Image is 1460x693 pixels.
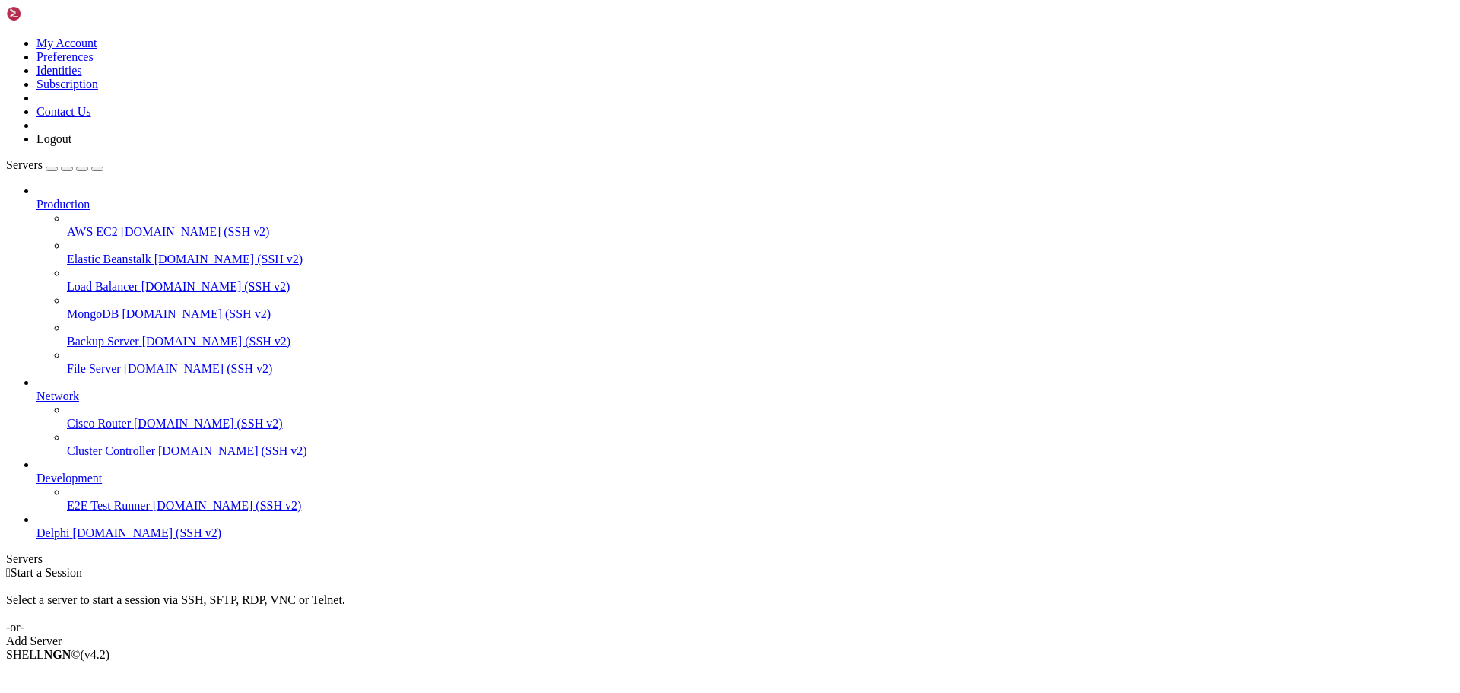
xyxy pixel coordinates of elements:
[67,294,1454,321] li: MongoDB [DOMAIN_NAME] (SSH v2)
[67,417,1454,431] a: Cisco Router [DOMAIN_NAME] (SSH v2)
[36,472,1454,485] a: Development
[67,417,131,430] span: Cisco Router
[6,158,103,171] a: Servers
[36,389,79,402] span: Network
[67,253,151,265] span: Elastic Beanstalk
[36,132,71,145] a: Logout
[67,499,150,512] span: E2E Test Runner
[124,362,273,375] span: [DOMAIN_NAME] (SSH v2)
[67,444,155,457] span: Cluster Controller
[67,266,1454,294] li: Load Balancer [DOMAIN_NAME] (SSH v2)
[158,444,307,457] span: [DOMAIN_NAME] (SSH v2)
[67,403,1454,431] li: Cisco Router [DOMAIN_NAME] (SSH v2)
[36,64,82,77] a: Identities
[67,307,1454,321] a: MongoDB [DOMAIN_NAME] (SSH v2)
[36,376,1454,458] li: Network
[6,6,94,21] img: Shellngn
[67,444,1454,458] a: Cluster Controller [DOMAIN_NAME] (SSH v2)
[67,280,1454,294] a: Load Balancer [DOMAIN_NAME] (SSH v2)
[6,648,109,661] span: SHELL ©
[67,253,1454,266] a: Elastic Beanstalk [DOMAIN_NAME] (SSH v2)
[44,648,71,661] b: NGN
[67,431,1454,458] li: Cluster Controller [DOMAIN_NAME] (SSH v2)
[122,307,271,320] span: [DOMAIN_NAME] (SSH v2)
[121,225,270,238] span: [DOMAIN_NAME] (SSH v2)
[67,362,1454,376] a: File Server [DOMAIN_NAME] (SSH v2)
[36,78,98,91] a: Subscription
[142,335,291,348] span: [DOMAIN_NAME] (SSH v2)
[81,648,110,661] span: 4.2.0
[36,198,90,211] span: Production
[141,280,290,293] span: [DOMAIN_NAME] (SSH v2)
[36,389,1454,403] a: Network
[36,472,102,485] span: Development
[6,634,1454,648] div: Add Server
[67,348,1454,376] li: File Server [DOMAIN_NAME] (SSH v2)
[67,321,1454,348] li: Backup Server [DOMAIN_NAME] (SSH v2)
[6,580,1454,634] div: Select a server to start a session via SSH, SFTP, RDP, VNC or Telnet. -or-
[11,566,82,579] span: Start a Session
[36,184,1454,376] li: Production
[67,362,121,375] span: File Server
[73,526,222,539] span: [DOMAIN_NAME] (SSH v2)
[36,526,70,539] span: Delphi
[36,526,1454,540] a: Delphi [DOMAIN_NAME] (SSH v2)
[67,335,139,348] span: Backup Server
[36,513,1454,540] li: Delphi [DOMAIN_NAME] (SSH v2)
[36,105,91,118] a: Contact Us
[67,211,1454,239] li: AWS EC2 [DOMAIN_NAME] (SSH v2)
[6,552,1454,566] div: Servers
[67,239,1454,266] li: Elastic Beanstalk [DOMAIN_NAME] (SSH v2)
[67,499,1454,513] a: E2E Test Runner [DOMAIN_NAME] (SSH v2)
[6,158,43,171] span: Servers
[154,253,303,265] span: [DOMAIN_NAME] (SSH v2)
[36,37,97,49] a: My Account
[67,485,1454,513] li: E2E Test Runner [DOMAIN_NAME] (SSH v2)
[134,417,283,430] span: [DOMAIN_NAME] (SSH v2)
[36,198,1454,211] a: Production
[67,280,138,293] span: Load Balancer
[153,499,302,512] span: [DOMAIN_NAME] (SSH v2)
[67,307,119,320] span: MongoDB
[36,458,1454,513] li: Development
[67,335,1454,348] a: Backup Server [DOMAIN_NAME] (SSH v2)
[36,50,94,63] a: Preferences
[6,566,11,579] span: 
[67,225,118,238] span: AWS EC2
[67,225,1454,239] a: AWS EC2 [DOMAIN_NAME] (SSH v2)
